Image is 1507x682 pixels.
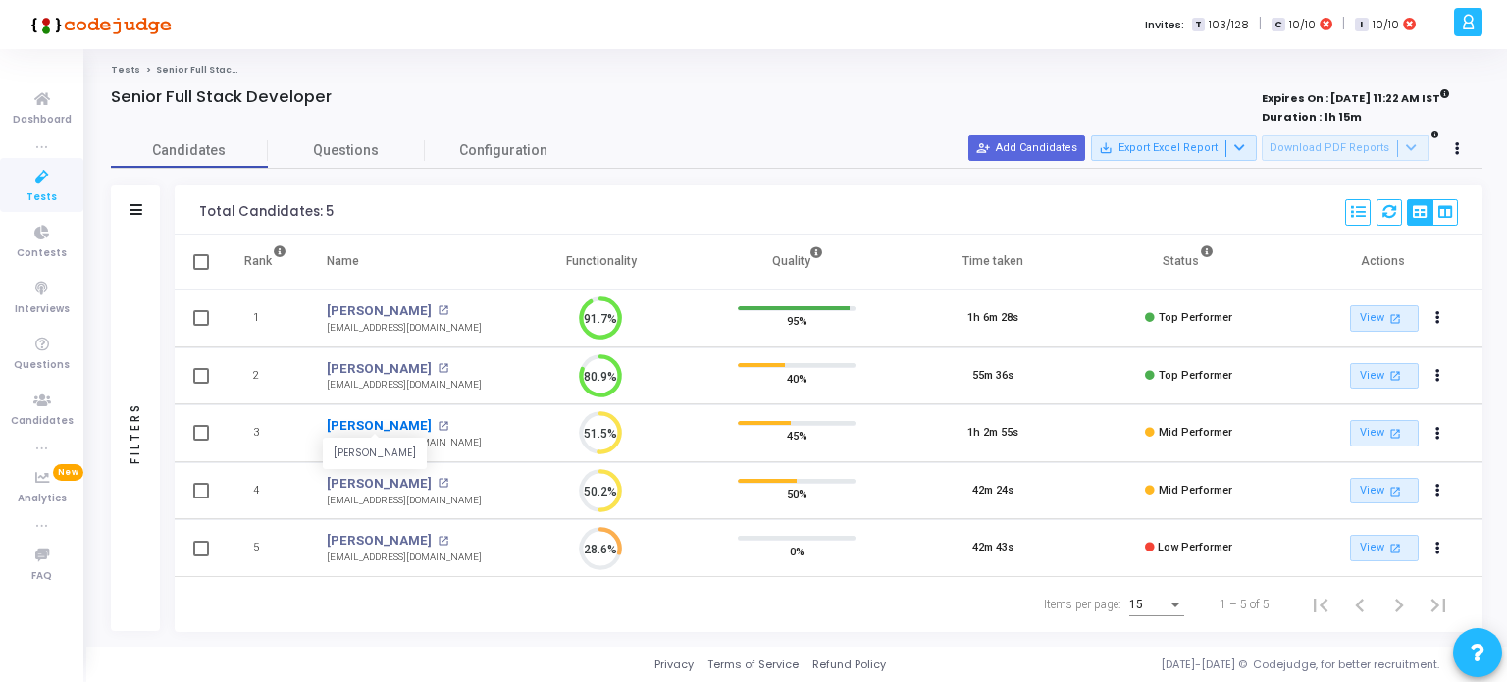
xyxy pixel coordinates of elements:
[1425,305,1452,333] button: Actions
[111,140,268,161] span: Candidates
[787,311,807,331] span: 95%
[1091,235,1287,289] th: Status
[1099,141,1113,155] mat-icon: save_alt
[224,519,307,577] td: 5
[972,540,1013,556] div: 42m 43s
[503,235,700,289] th: Functionality
[1387,310,1404,327] mat-icon: open_in_new
[438,421,448,432] mat-icon: open_in_new
[1387,367,1404,384] mat-icon: open_in_new
[972,483,1013,499] div: 42m 24s
[438,536,448,547] mat-icon: open_in_new
[327,321,482,336] div: [EMAIL_ADDRESS][DOMAIN_NAME]
[787,368,807,388] span: 40%
[156,64,291,76] span: Senior Full Stack Developer
[14,357,70,374] span: Questions
[327,378,482,393] div: [EMAIL_ADDRESS][DOMAIN_NAME]
[1159,426,1232,439] span: Mid Performer
[962,250,1023,272] div: Time taken
[11,413,74,430] span: Candidates
[31,568,52,585] span: FAQ
[438,363,448,374] mat-icon: open_in_new
[111,64,1482,77] nav: breadcrumb
[968,135,1085,161] button: Add Candidates
[327,494,482,508] div: [EMAIL_ADDRESS][DOMAIN_NAME]
[886,656,1482,673] div: [DATE]-[DATE] © Codejudge, for better recruitment.
[1129,598,1143,611] span: 15
[1192,18,1205,32] span: T
[53,464,83,481] span: New
[224,404,307,462] td: 3
[700,235,896,289] th: Quality
[1350,420,1419,446] a: View
[224,347,307,405] td: 2
[111,64,140,76] a: Tests
[18,491,67,507] span: Analytics
[224,235,307,289] th: Rank
[438,305,448,316] mat-icon: open_in_new
[1407,199,1458,226] div: View Options
[1355,18,1368,32] span: I
[1379,585,1419,624] button: Next page
[1350,478,1419,504] a: View
[1129,599,1184,612] mat-select: Items per page:
[972,368,1013,385] div: 55m 36s
[787,426,807,446] span: 45%
[1425,362,1452,390] button: Actions
[1158,541,1232,553] span: Low Performer
[654,656,694,673] a: Privacy
[268,140,425,161] span: Questions
[967,310,1018,327] div: 1h 6m 28s
[1342,14,1345,34] span: |
[15,301,70,318] span: Interviews
[13,112,72,129] span: Dashboard
[1159,311,1232,324] span: Top Performer
[224,289,307,347] td: 1
[1209,17,1249,33] span: 103/128
[327,359,432,379] a: [PERSON_NAME]
[327,531,432,551] a: [PERSON_NAME]
[1301,585,1340,624] button: First page
[459,140,547,161] span: Configuration
[790,541,805,560] span: 0%
[1262,135,1429,161] button: Download PDF Reports
[438,478,448,489] mat-icon: open_in_new
[111,87,332,107] h4: Senior Full Stack Developer
[327,436,482,450] div: [EMAIL_ADDRESS][DOMAIN_NAME]
[1272,18,1284,32] span: C
[787,484,807,503] span: 50%
[1425,420,1452,447] button: Actions
[1262,109,1362,125] strong: Duration : 1h 15m
[1425,535,1452,562] button: Actions
[976,141,990,155] mat-icon: person_add_alt
[1387,425,1404,442] mat-icon: open_in_new
[1373,17,1399,33] span: 10/10
[1262,85,1450,107] strong: Expires On : [DATE] 11:22 AM IST
[1289,17,1316,33] span: 10/10
[707,656,799,673] a: Terms of Service
[1259,14,1262,34] span: |
[323,439,427,469] div: [PERSON_NAME]
[26,189,57,206] span: Tests
[1419,585,1458,624] button: Last page
[17,245,67,262] span: Contests
[1159,369,1232,382] span: Top Performer
[1286,235,1482,289] th: Actions
[1350,535,1419,561] a: View
[1425,477,1452,504] button: Actions
[327,250,359,272] div: Name
[1350,305,1419,332] a: View
[1220,596,1270,613] div: 1 – 5 of 5
[327,474,432,494] a: [PERSON_NAME]
[1387,483,1404,499] mat-icon: open_in_new
[199,204,334,220] div: Total Candidates: 5
[327,551,482,565] div: [EMAIL_ADDRESS][DOMAIN_NAME]
[1145,17,1184,33] label: Invites:
[224,462,307,520] td: 4
[812,656,886,673] a: Refund Policy
[1387,540,1404,556] mat-icon: open_in_new
[1340,585,1379,624] button: Previous page
[25,5,172,44] img: logo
